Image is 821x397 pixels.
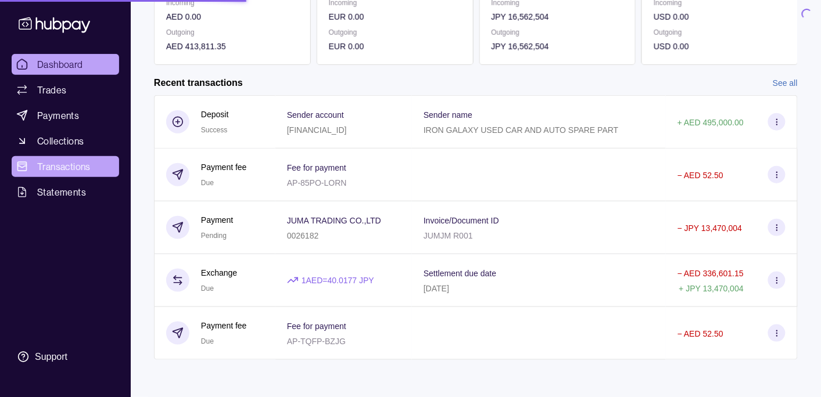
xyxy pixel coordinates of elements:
a: See all [773,77,798,89]
p: Outgoing [329,26,461,39]
p: Settlement due date [424,269,496,278]
p: + JPY 13,470,004 [679,284,744,293]
p: Exchange [201,266,237,279]
span: Collections [37,134,84,148]
p: Payment [201,214,233,226]
p: USD 0.00 [654,10,786,23]
p: 1 AED = 40.0177 JPY [302,274,374,287]
div: Support [35,351,67,363]
p: EUR 0.00 [329,10,461,23]
a: Payments [12,105,119,126]
p: AED 413,811.35 [166,40,299,53]
p: JPY 16,562,504 [492,10,624,23]
p: + AED 495,000.00 [677,118,744,127]
span: Payments [37,109,79,122]
p: Outgoing [492,26,624,39]
p: Outgoing [166,26,299,39]
p: IRON GALAXY USED CAR AND AUTO SPARE PART [424,125,619,135]
p: AED 0.00 [166,10,299,23]
p: JUMJM R001 [424,231,473,240]
p: − JPY 13,470,004 [677,223,742,233]
a: Statements [12,182,119,203]
span: Trades [37,83,66,97]
p: EUR 0.00 [329,40,461,53]
a: Trades [12,80,119,100]
p: − AED 336,601.15 [677,269,744,278]
p: Payment fee [201,161,247,174]
p: Deposit [201,108,228,121]
a: Support [12,345,119,369]
p: − AED 52.50 [677,171,723,180]
p: USD 0.00 [654,40,786,53]
p: Outgoing [654,26,786,39]
p: Payment fee [201,319,247,332]
a: Dashboard [12,54,119,75]
p: JUMA TRADING CO.,LTD [287,216,381,225]
a: Transactions [12,156,119,177]
p: AP-TQFP-BZJG [287,337,346,346]
span: Transactions [37,160,91,174]
p: Sender name [424,110,472,120]
span: Due [201,179,214,187]
p: 0026182 [287,231,319,240]
p: Fee for payment [287,163,346,172]
p: JPY 16,562,504 [492,40,624,53]
span: Due [201,337,214,345]
p: Fee for payment [287,322,346,331]
p: Sender account [287,110,344,120]
span: Due [201,284,214,293]
span: Dashboard [37,57,83,71]
span: Pending [201,232,227,240]
p: [DATE] [424,284,449,293]
p: [FINANCIAL_ID] [287,125,347,135]
p: − AED 52.50 [677,329,723,338]
h2: Recent transactions [154,77,243,89]
a: Collections [12,131,119,151]
span: Statements [37,185,86,199]
p: AP-85PO-LORN [287,178,347,187]
span: Success [201,126,227,134]
p: Invoice/Document ID [424,216,499,225]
